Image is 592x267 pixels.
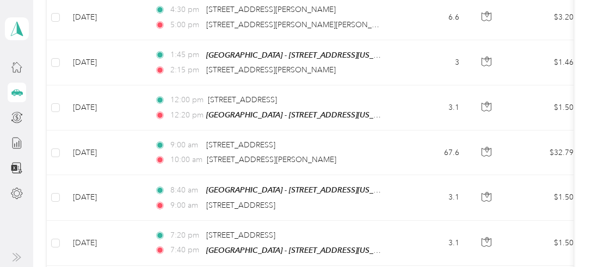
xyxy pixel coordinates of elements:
[396,221,468,266] td: 3.1
[506,175,582,220] td: $1.50
[206,51,398,60] span: [GEOGRAPHIC_DATA] - [STREET_ADDRESS][US_STATE])
[206,201,275,210] span: [STREET_ADDRESS]
[170,19,201,31] span: 5:00 pm
[170,49,201,61] span: 1:45 pm
[506,221,582,266] td: $1.50
[170,4,201,16] span: 4:30 pm
[206,20,396,29] span: [STREET_ADDRESS][PERSON_NAME][PERSON_NAME]
[64,221,146,266] td: [DATE]
[170,94,203,106] span: 12:00 pm
[170,184,201,196] span: 8:40 am
[170,64,201,76] span: 2:15 pm
[207,155,336,164] span: [STREET_ADDRESS][PERSON_NAME]
[396,175,468,220] td: 3.1
[206,65,336,74] span: [STREET_ADDRESS][PERSON_NAME]
[531,206,592,267] iframe: Everlance-gr Chat Button Frame
[208,95,277,104] span: [STREET_ADDRESS]
[206,5,336,14] span: [STREET_ADDRESS][PERSON_NAME]
[170,244,201,256] span: 7:40 pm
[170,109,201,121] span: 12:20 pm
[206,140,275,150] span: [STREET_ADDRESS]
[206,231,275,240] span: [STREET_ADDRESS]
[170,139,201,151] span: 9:00 am
[170,229,201,241] span: 7:20 pm
[64,40,146,85] td: [DATE]
[206,246,398,255] span: [GEOGRAPHIC_DATA] - [STREET_ADDRESS][US_STATE])
[506,85,582,131] td: $1.50
[396,40,468,85] td: 3
[170,200,201,212] span: 9:00 am
[64,131,146,175] td: [DATE]
[506,131,582,175] td: $32.79
[206,110,398,120] span: [GEOGRAPHIC_DATA] - [STREET_ADDRESS][US_STATE])
[396,131,468,175] td: 67.6
[206,185,398,195] span: [GEOGRAPHIC_DATA] - [STREET_ADDRESS][US_STATE])
[170,154,202,166] span: 10:00 am
[64,85,146,131] td: [DATE]
[396,85,468,131] td: 3.1
[64,175,146,220] td: [DATE]
[506,40,582,85] td: $1.46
